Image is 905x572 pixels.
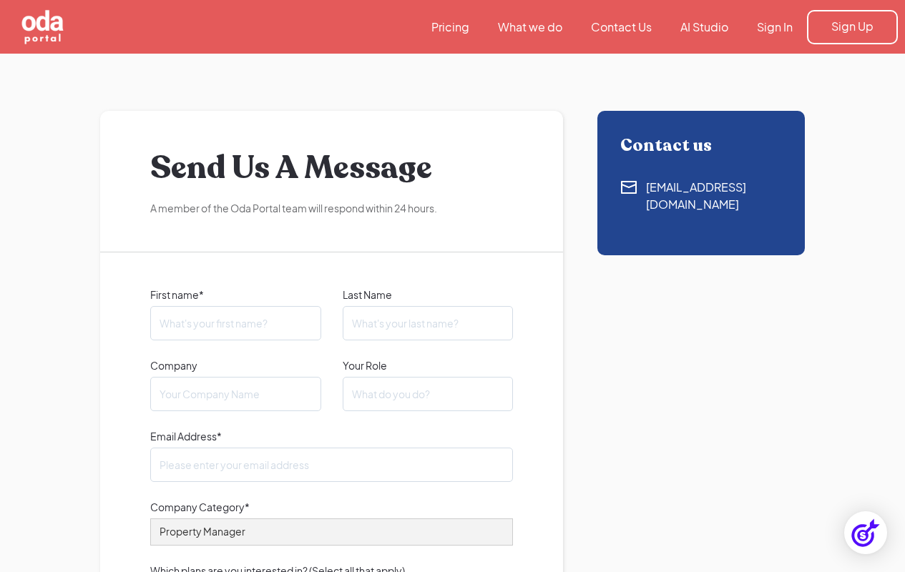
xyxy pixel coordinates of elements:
[7,9,143,46] a: home
[831,19,874,34] div: Sign Up
[666,19,743,35] a: AI Studio
[807,10,898,44] a: Sign Up
[343,357,514,373] label: Your Role
[620,179,637,196] img: Contact using email
[150,499,513,515] label: Company Category*
[743,19,807,35] a: Sign In
[150,357,321,373] label: Company
[150,428,513,444] label: Email Address*
[343,287,514,302] label: Last Name
[620,179,782,213] a: Contact using email[EMAIL_ADDRESS][DOMAIN_NAME]
[150,147,513,189] h1: Send Us A Message
[343,306,514,340] input: What's your last name?
[150,306,321,340] input: What's your first name?
[150,201,513,216] div: A member of the Oda Portal team will respond within 24 hours.
[646,179,782,213] div: [EMAIL_ADDRESS][DOMAIN_NAME]
[150,287,321,302] label: First name*
[150,448,513,482] input: Please enter your email address
[484,19,577,35] a: What we do
[620,136,782,156] div: Contact us
[417,19,484,35] a: Pricing
[150,377,321,411] input: Your Company Name
[343,377,514,411] input: What do you do?
[577,19,666,35] a: Contact Us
